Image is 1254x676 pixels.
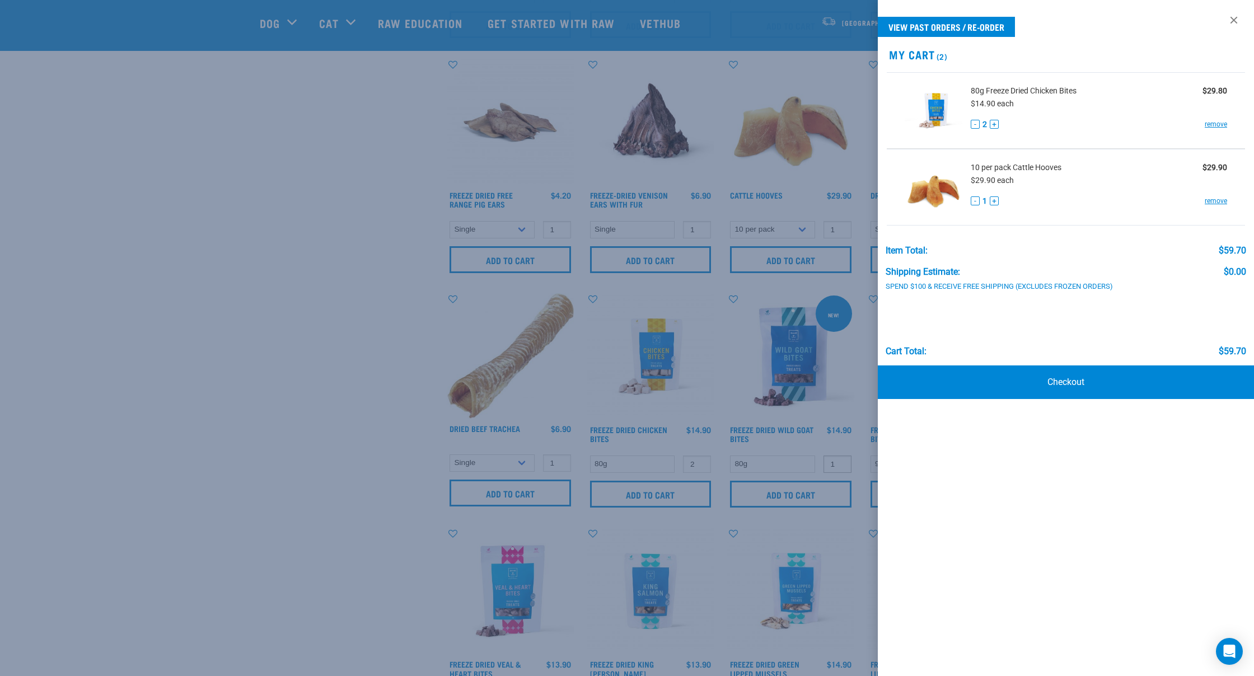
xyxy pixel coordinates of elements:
[1224,267,1246,277] div: $0.00
[886,283,1126,291] div: Spend $100 & Receive Free Shipping (Excludes Frozen Orders)
[971,162,1061,173] span: 10 per pack Cattle Hooves
[886,246,928,256] div: Item Total:
[971,196,980,205] button: -
[1216,638,1243,665] div: Open Intercom Messenger
[971,176,1014,185] span: $29.90 each
[990,196,999,205] button: +
[878,17,1015,37] a: View past orders / re-order
[971,120,980,129] button: -
[1202,163,1227,172] strong: $29.90
[1219,346,1246,356] div: $59.70
[886,267,960,277] div: Shipping Estimate:
[982,119,987,130] span: 2
[971,99,1014,108] span: $14.90 each
[878,48,1254,61] h2: My Cart
[982,195,987,207] span: 1
[1205,119,1227,129] a: remove
[1202,86,1227,95] strong: $29.80
[1205,196,1227,206] a: remove
[878,365,1254,399] a: Checkout
[971,85,1077,97] span: 80g Freeze Dried Chicken Bites
[1219,246,1246,256] div: $59.70
[905,82,962,139] img: Freeze Dried Chicken Bites
[935,54,948,58] span: (2)
[990,120,999,129] button: +
[905,158,962,216] img: Cattle Hooves
[886,346,927,356] div: Cart total:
